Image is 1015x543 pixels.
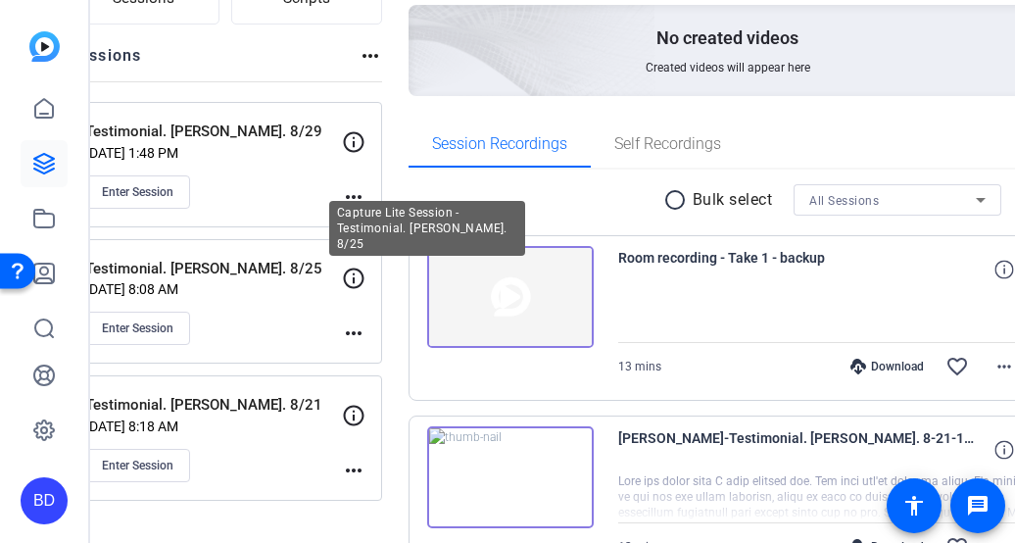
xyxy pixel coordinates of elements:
[342,185,365,209] mat-icon: more_horiz
[342,321,365,345] mat-icon: more_horiz
[85,145,342,161] p: [DATE] 1:48 PM
[85,121,355,143] p: Testimonial. [PERSON_NAME]. 8/29
[646,60,810,75] span: Created videos will appear here
[945,355,969,378] mat-icon: favorite_border
[618,360,661,373] span: 13 mins
[809,194,879,208] span: All Sessions
[102,458,173,473] span: Enter Session
[614,136,721,152] span: Self Recordings
[29,31,60,62] img: blue-gradient.svg
[85,175,190,209] button: Enter Session
[85,419,342,434] p: [DATE] 8:18 AM
[69,44,142,81] h2: Sessions
[663,188,693,212] mat-icon: radio_button_unchecked
[618,426,981,473] span: [PERSON_NAME]-Testimonial. [PERSON_NAME]. 8-21-1755805084559-webcam
[902,494,926,518] mat-icon: accessibility
[432,136,567,152] span: Session Recordings
[85,281,342,297] p: [DATE] 8:08 AM
[102,184,173,200] span: Enter Session
[85,449,190,482] button: Enter Session
[841,359,934,374] div: Download
[618,246,981,293] span: Room recording - Take 1 - backup
[102,321,173,336] span: Enter Session
[21,477,68,524] div: BD
[85,312,190,345] button: Enter Session
[966,494,990,518] mat-icon: message
[85,258,355,280] p: Testimonial. [PERSON_NAME]. 8/25
[85,394,355,417] p: Testimonial. [PERSON_NAME]. 8/21
[427,246,594,348] img: thumb-nail
[693,188,773,212] p: Bulk select
[342,459,365,482] mat-icon: more_horiz
[427,426,594,528] img: thumb-nail
[656,26,798,50] p: No created videos
[359,44,382,68] mat-icon: more_horiz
